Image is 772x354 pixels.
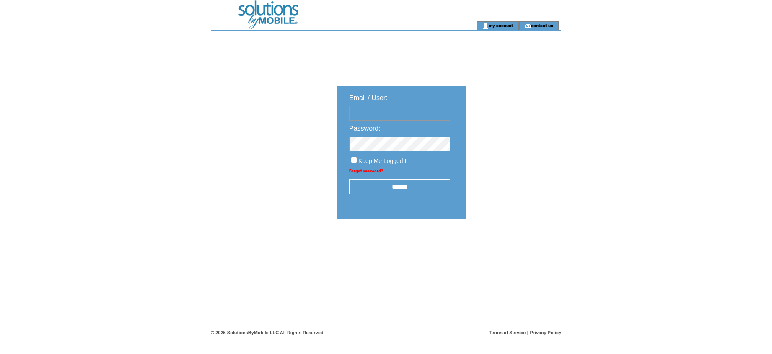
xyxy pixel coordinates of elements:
[489,23,513,28] a: my account
[211,330,324,335] span: © 2025 SolutionsByMobile LLC All Rights Reserved
[482,23,489,29] img: account_icon.gif;jsessionid=3E0BCEE5910633CA7945574A0A134D59
[489,330,526,335] a: Terms of Service
[527,330,528,335] span: |
[358,158,409,164] span: Keep Me Logged In
[349,125,381,132] span: Password:
[530,330,561,335] a: Privacy Policy
[525,23,531,29] img: contact_us_icon.gif;jsessionid=3E0BCEE5910633CA7945574A0A134D59
[531,23,553,28] a: contact us
[349,168,383,173] a: Forgot password?
[349,94,388,101] span: Email / User:
[491,240,533,250] img: transparent.png;jsessionid=3E0BCEE5910633CA7945574A0A134D59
